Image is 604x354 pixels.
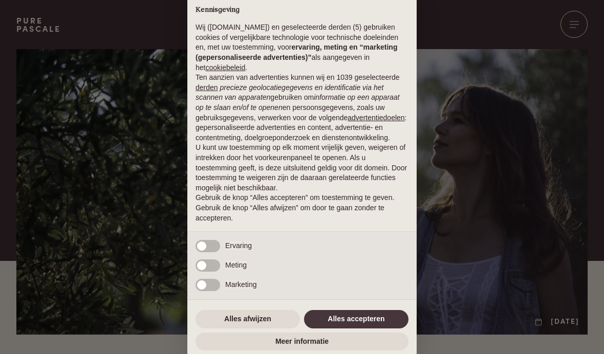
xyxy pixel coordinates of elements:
[196,6,408,15] h2: Kennisgeving
[196,333,408,351] button: Meer informatie
[225,261,247,269] span: Meting
[225,280,256,289] span: Marketing
[225,241,252,250] span: Ervaring
[196,93,400,112] em: informatie op een apparaat op te slaan en/of te openen
[196,23,408,73] p: Wij ([DOMAIN_NAME]) en geselecteerde derden (5) gebruiken cookies of vergelijkbare technologie vo...
[196,83,383,102] em: precieze geolocatiegegevens en identificatie via het scannen van apparaten
[304,310,408,328] button: Alles accepteren
[348,113,404,123] button: advertentiedoelen
[196,43,397,61] strong: ervaring, meting en “marketing (gepersonaliseerde advertenties)”
[196,310,300,328] button: Alles afwijzen
[196,73,408,143] p: Ten aanzien van advertenties kunnen wij en 1039 geselecteerde gebruiken om en persoonsgegevens, z...
[196,83,218,93] button: derden
[196,143,408,193] p: U kunt uw toestemming op elk moment vrijelijk geven, weigeren of intrekken door het voorkeurenpan...
[205,63,245,72] a: cookiebeleid
[196,193,408,223] p: Gebruik de knop “Alles accepteren” om toestemming te geven. Gebruik de knop “Alles afwijzen” om d...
